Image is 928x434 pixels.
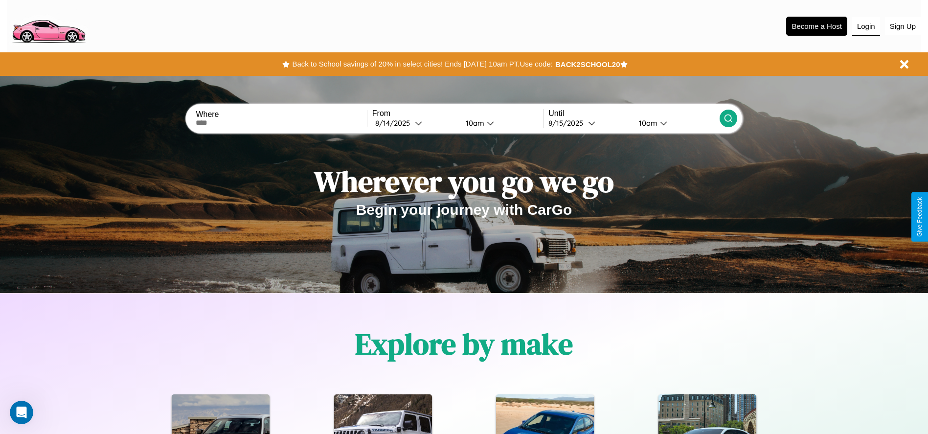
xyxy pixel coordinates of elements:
img: logo [7,5,90,46]
button: 10am [631,118,720,128]
div: 8 / 14 / 2025 [375,118,415,128]
label: Until [548,109,719,118]
button: Login [852,17,880,36]
div: Give Feedback [916,197,923,237]
div: 10am [634,118,660,128]
button: Become a Host [786,17,847,36]
iframe: Intercom live chat [10,401,33,424]
button: Back to School savings of 20% in select cities! Ends [DATE] 10am PT.Use code: [290,57,555,71]
button: 8/14/2025 [372,118,458,128]
b: BACK2SCHOOL20 [555,60,620,69]
button: Sign Up [885,17,921,35]
button: 10am [458,118,543,128]
div: 8 / 15 / 2025 [548,118,588,128]
label: From [372,109,543,118]
div: 10am [461,118,487,128]
label: Where [196,110,366,119]
h1: Explore by make [355,324,573,364]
